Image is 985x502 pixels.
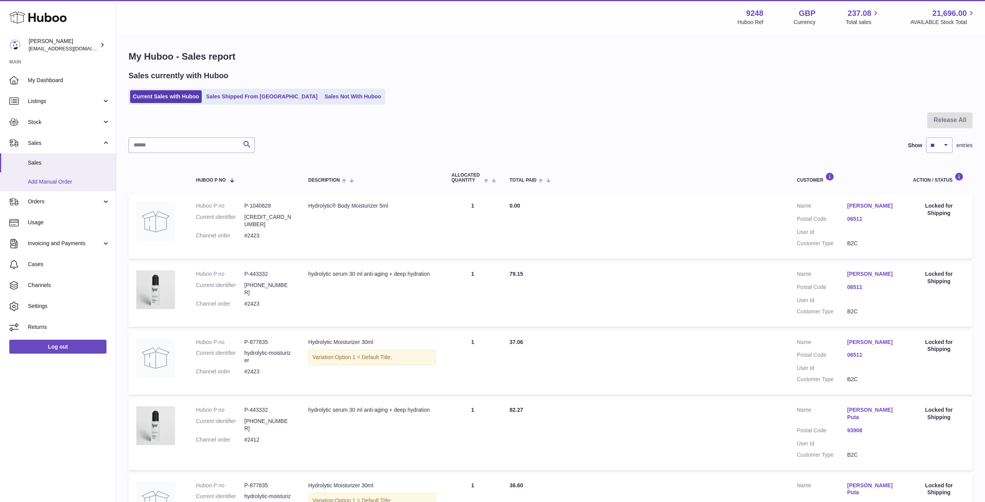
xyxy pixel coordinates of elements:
div: Locked for Shipping [913,202,965,217]
a: 06511 [847,351,897,359]
dt: Name [797,270,847,280]
dd: B2C [847,240,897,247]
a: Sales Not With Huboo [322,90,384,103]
span: Sales [28,139,102,147]
a: Sales Shipped From [GEOGRAPHIC_DATA] [203,90,320,103]
strong: 9248 [746,8,764,19]
dt: Postal Code [797,215,847,225]
span: Listings [28,98,102,105]
span: Settings [28,303,110,310]
dd: [PHONE_NUMBER] [244,418,293,432]
dt: Channel order [196,368,244,375]
span: AVAILABLE Stock Total [910,19,976,26]
span: Total sales [846,19,880,26]
dt: Current identifier [196,213,244,228]
div: Hydrolytic Moisturizer 30ml [308,482,436,489]
img: no-photo.jpg [136,339,175,377]
div: Locked for Shipping [913,482,965,497]
dd: #2423 [244,300,293,308]
dd: P-443332 [244,270,293,278]
span: ALLOCATED Quantity [451,173,482,183]
img: 92481654604071.png [136,406,175,445]
span: 37.06 [510,339,523,345]
dt: Customer Type [797,376,847,383]
dt: User Id [797,297,847,304]
div: Locked for Shipping [913,339,965,353]
h1: My Huboo - Sales report [129,50,973,63]
span: Channels [28,282,110,289]
span: 0.00 [510,203,520,209]
img: hello@fjor.life [9,39,21,51]
dd: #2412 [244,436,293,444]
span: Usage [28,219,110,226]
dd: P-877835 [244,339,293,346]
dt: Current identifier [196,349,244,364]
div: Hydrolytic® Body Moisturizer 5ml [308,202,436,210]
dd: #2423 [244,232,293,239]
a: [PERSON_NAME] Puta [847,482,897,497]
dt: Name [797,339,847,348]
dd: [CREDIT_CARD_NUMBER] [244,213,293,228]
dt: User Id [797,364,847,372]
label: Show [908,142,922,149]
dt: Huboo P no [196,202,244,210]
a: 06511 [847,284,897,291]
dt: Huboo P no [196,482,244,489]
div: hydrolytic serum 30 ml anti-aging + deep hydration [308,406,436,414]
dd: B2C [847,308,897,315]
dt: Channel order [196,232,244,239]
span: Stock [28,119,102,126]
td: 1 [444,399,502,470]
a: [PERSON_NAME] [847,270,897,278]
dt: Current identifier [196,418,244,432]
img: no-photo.jpg [136,202,175,241]
a: [PERSON_NAME] [847,339,897,346]
span: Invoicing and Payments [28,240,102,247]
div: Action / Status [913,172,965,183]
span: 38.60 [510,482,523,488]
dt: Channel order [196,436,244,444]
a: 237.08 Total sales [846,8,880,26]
div: [PERSON_NAME] [29,38,98,52]
span: Total paid [510,178,537,183]
a: Log out [9,340,106,354]
dt: Customer Type [797,308,847,315]
dd: B2C [847,376,897,383]
span: Add Manual Order [28,178,110,186]
h2: Sales currently with Huboo [129,70,228,81]
dt: User Id [797,229,847,236]
div: Hydrolytic Moisturizer 30ml [308,339,436,346]
dt: Postal Code [797,427,847,436]
dt: Postal Code [797,284,847,293]
a: Current Sales with Huboo [130,90,202,103]
dt: Name [797,406,847,423]
span: [EMAIL_ADDRESS][DOMAIN_NAME] [29,45,114,52]
td: 1 [444,263,502,327]
div: Huboo Ref [738,19,764,26]
dd: P-443332 [244,406,293,414]
dd: hydrolytic-moisturizer [244,349,293,364]
div: hydrolytic serum 30 ml anti-aging + deep hydration [308,270,436,278]
img: 92481654604071.png [136,270,175,309]
span: 237.08 [848,8,871,19]
div: Locked for Shipping [913,270,965,285]
a: 93908 [847,427,897,434]
strong: GBP [799,8,815,19]
span: Huboo P no [196,178,226,183]
dt: Name [797,202,847,211]
dt: Customer Type [797,451,847,459]
dt: Huboo P no [196,270,244,278]
dt: Customer Type [797,240,847,247]
td: 1 [444,331,502,395]
a: 06511 [847,215,897,223]
a: [PERSON_NAME] [847,202,897,210]
span: Sales [28,159,110,167]
span: Orders [28,198,102,205]
span: Cases [28,261,110,268]
dd: #2423 [244,368,293,375]
a: 21,696.00 AVAILABLE Stock Total [910,8,976,26]
span: My Dashboard [28,77,110,84]
div: Locked for Shipping [913,406,965,421]
span: 21,696.00 [932,8,967,19]
dt: Huboo P no [196,339,244,346]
